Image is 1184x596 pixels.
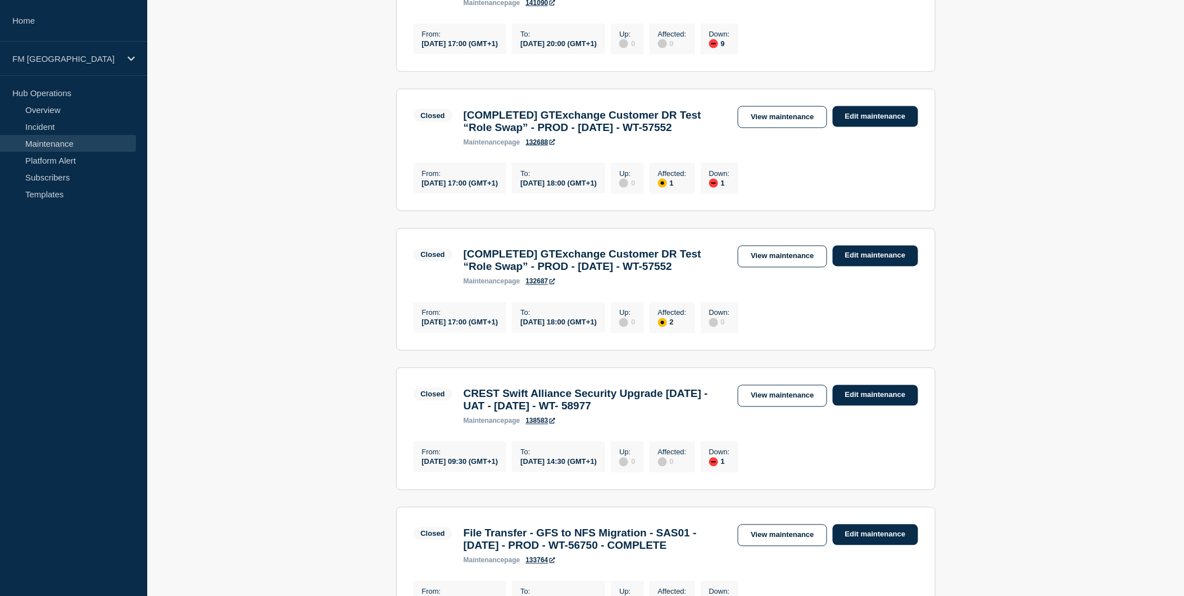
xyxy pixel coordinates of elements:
a: Edit maintenance [833,525,918,545]
p: Down : [709,309,730,317]
p: Up : [619,448,635,457]
p: From : [422,448,498,457]
a: 133764 [526,557,555,565]
div: [DATE] 18:00 (GMT+1) [520,178,597,187]
div: 0 [658,457,687,467]
div: disabled [658,458,667,467]
div: [DATE] 14:30 (GMT+1) [520,457,597,466]
div: [DATE] 18:00 (GMT+1) [520,317,597,327]
p: From : [422,309,498,317]
span: maintenance [464,417,505,425]
a: 132687 [526,278,555,286]
div: Closed [421,530,445,538]
p: Affected : [658,30,687,38]
div: disabled [709,318,718,327]
p: To : [520,169,597,178]
div: Closed [421,390,445,399]
div: affected [658,318,667,327]
a: Edit maintenance [833,106,918,127]
div: 0 [619,317,635,327]
div: disabled [619,179,628,188]
div: 1 [709,178,730,188]
p: page [464,417,520,425]
a: Edit maintenance [833,246,918,267]
a: 138583 [526,417,555,425]
p: Affected : [658,309,687,317]
div: 0 [619,457,635,467]
p: page [464,278,520,286]
div: disabled [619,318,628,327]
h3: File Transfer - GFS to NFS Migration - SAS01 - [DATE] - PROD - WT-56750 - COMPLETE [464,527,727,552]
div: disabled [619,458,628,467]
div: down [709,39,718,48]
a: Edit maintenance [833,385,918,406]
p: To : [520,30,597,38]
p: Down : [709,448,730,457]
div: 1 [709,457,730,467]
a: 132688 [526,138,555,146]
p: Up : [619,169,635,178]
div: Closed [421,111,445,120]
p: To : [520,309,597,317]
a: View maintenance [738,525,827,547]
div: [DATE] 17:00 (GMT+1) [422,178,498,187]
p: To : [520,448,597,457]
h3: [COMPLETED] GTExchange Customer DR Test “Role Swap” - PROD - [DATE] - WT-57552 [464,249,727,273]
span: maintenance [464,278,505,286]
div: 0 [658,38,687,48]
p: Affected : [658,169,687,178]
p: Affected : [658,588,687,596]
div: disabled [619,39,628,48]
p: Up : [619,309,635,317]
h3: CREST Swift Alliance Security Upgrade [DATE] - UAT - [DATE] - WT- 58977 [464,388,727,413]
h3: [COMPLETED] GTExchange Customer DR Test “Role Swap” - PROD - [DATE] - WT-57552 [464,109,727,134]
div: down [709,458,718,467]
div: 0 [619,178,635,188]
span: maintenance [464,557,505,565]
div: 0 [619,38,635,48]
p: To : [520,588,597,596]
div: [DATE] 20:00 (GMT+1) [520,38,597,48]
div: affected [658,179,667,188]
div: [DATE] 09:30 (GMT+1) [422,457,498,466]
span: maintenance [464,138,505,146]
div: 0 [709,317,730,327]
a: View maintenance [738,106,827,128]
div: disabled [658,39,667,48]
a: View maintenance [738,385,827,407]
p: Affected : [658,448,687,457]
div: down [709,179,718,188]
p: page [464,557,520,565]
div: Closed [421,251,445,259]
p: Down : [709,169,730,178]
div: 1 [658,178,687,188]
div: 9 [709,38,730,48]
p: Down : [709,588,730,596]
p: Up : [619,588,635,596]
div: [DATE] 17:00 (GMT+1) [422,38,498,48]
a: View maintenance [738,246,827,268]
p: Up : [619,30,635,38]
p: From : [422,169,498,178]
p: page [464,138,520,146]
p: From : [422,588,498,596]
p: From : [422,30,498,38]
div: [DATE] 17:00 (GMT+1) [422,317,498,327]
p: FM [GEOGRAPHIC_DATA] [12,54,120,64]
p: Down : [709,30,730,38]
div: 2 [658,317,687,327]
